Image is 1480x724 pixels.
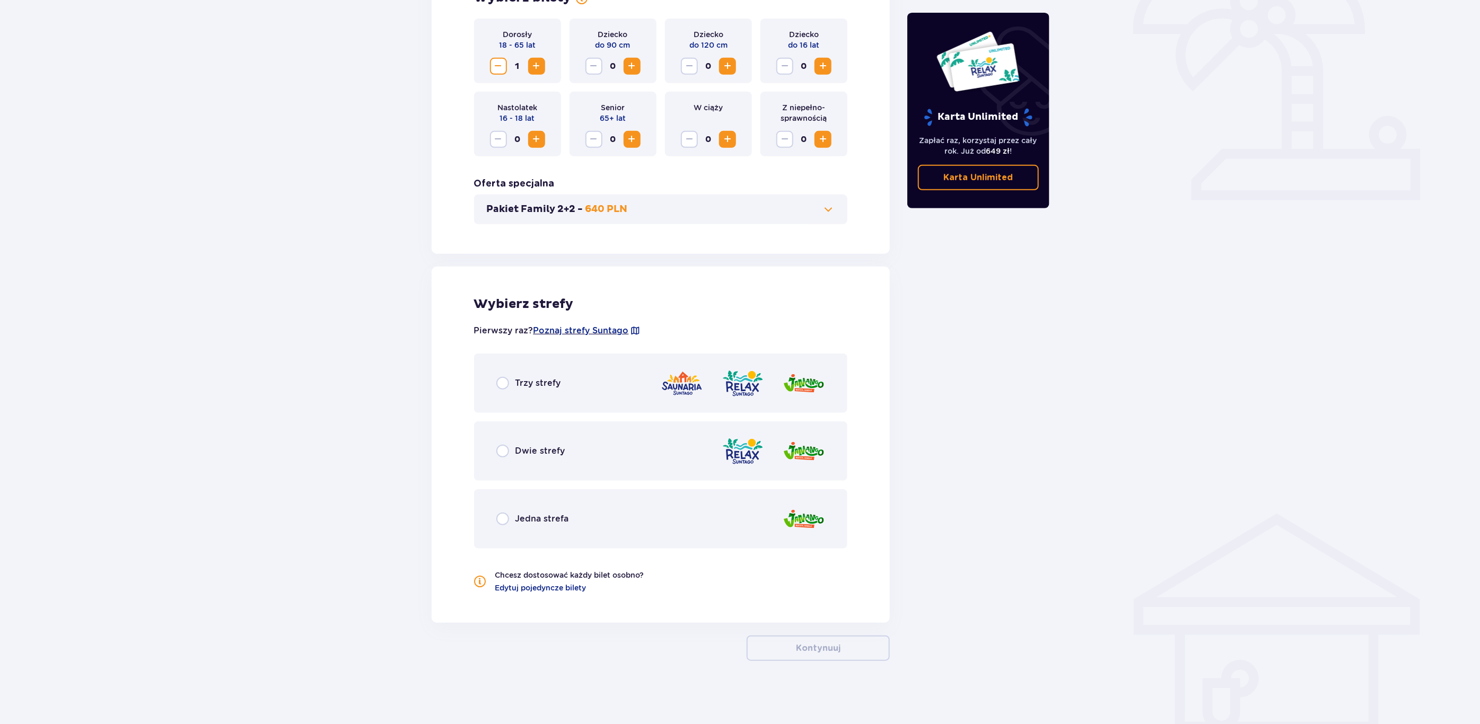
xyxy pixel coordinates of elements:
[719,58,736,75] button: Increase
[474,296,848,312] p: Wybierz strefy
[681,131,698,148] button: Decrease
[694,102,723,113] p: W ciąży
[769,102,839,123] p: Z niepełno­sprawnością
[585,203,628,216] p: 640 PLN
[700,131,717,148] span: 0
[497,102,537,113] p: Nastolatek
[528,131,545,148] button: Increase
[788,40,819,50] p: do 16 lat
[783,368,825,399] img: zone logo
[783,436,825,466] img: zone logo
[509,58,526,75] span: 1
[923,108,1034,127] p: Karta Unlimited
[515,377,561,389] p: Trzy strefy
[719,131,736,148] button: Increase
[474,178,555,190] p: Oferta specjalna
[495,582,586,593] a: Edytuj pojedyncze bilety
[605,131,621,148] span: 0
[815,58,831,75] button: Increase
[943,172,1013,183] p: Karta Unlimited
[681,58,698,75] button: Decrease
[986,147,1010,155] span: 649 zł
[601,102,625,113] p: Senior
[509,131,526,148] span: 0
[776,58,793,75] button: Decrease
[795,131,812,148] span: 0
[500,113,535,123] p: 16 - 18 lat
[595,40,630,50] p: do 90 cm
[815,131,831,148] button: Increase
[515,445,565,457] p: Dwie strefy
[533,325,629,337] a: Poznaj strefy Suntago
[747,635,890,661] button: Kontynuuj
[918,135,1039,156] p: Zapłać raz, korzystaj przez cały rok. Już od !
[600,113,626,123] p: 65+ lat
[722,436,764,466] img: zone logo
[528,58,545,75] button: Increase
[585,131,602,148] button: Decrease
[918,165,1039,190] a: Karta Unlimited
[789,29,819,40] p: Dziecko
[694,29,723,40] p: Dziecko
[783,504,825,534] img: zone logo
[585,58,602,75] button: Decrease
[700,58,717,75] span: 0
[661,368,703,399] img: zone logo
[624,131,641,148] button: Increase
[503,29,532,40] p: Dorosły
[487,203,835,216] button: Pakiet Family 2+2 -640 PLN
[490,131,507,148] button: Decrease
[776,131,793,148] button: Decrease
[796,642,840,654] p: Kontynuuj
[499,40,536,50] p: 18 - 65 lat
[490,58,507,75] button: Decrease
[474,325,641,337] p: Pierwszy raz?
[795,58,812,75] span: 0
[689,40,728,50] p: do 120 cm
[487,203,583,216] p: Pakiet Family 2+2 -
[722,368,764,399] img: zone logo
[495,570,644,580] p: Chcesz dostosować każdy bilet osobno?
[624,58,641,75] button: Increase
[605,58,621,75] span: 0
[515,513,569,525] p: Jedna strefa
[598,29,628,40] p: Dziecko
